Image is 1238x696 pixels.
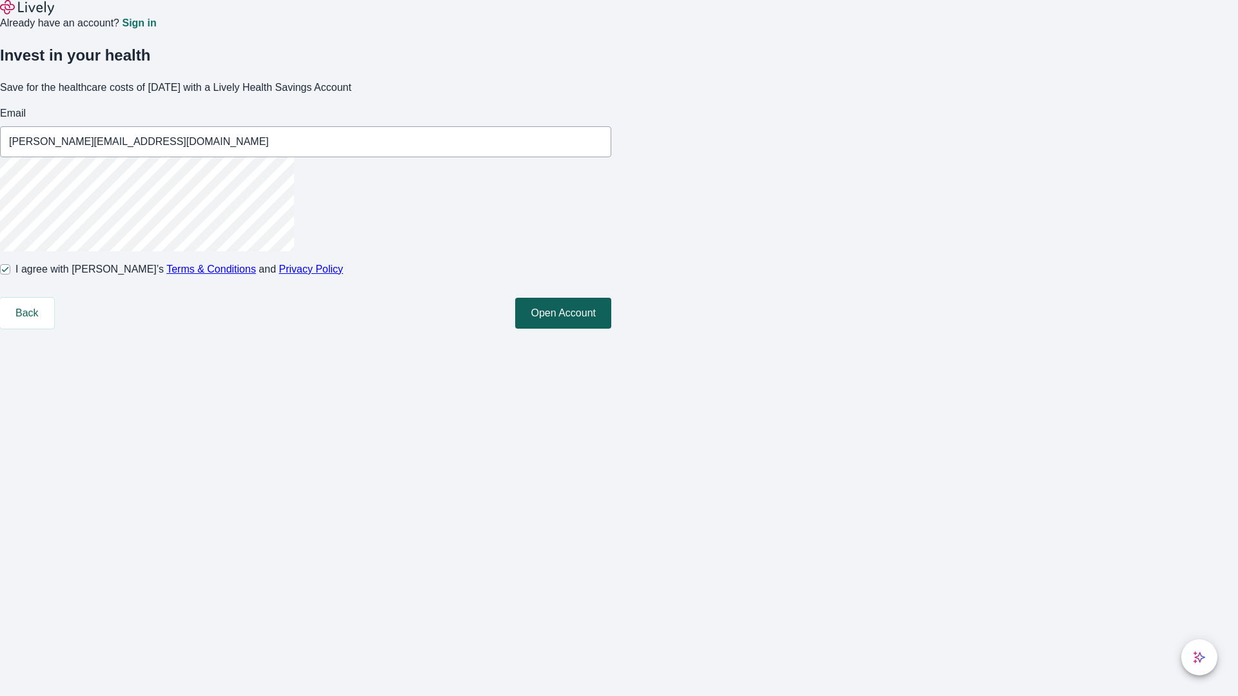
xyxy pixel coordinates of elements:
[15,262,343,277] span: I agree with [PERSON_NAME]’s and
[1193,651,1206,664] svg: Lively AI Assistant
[279,264,344,275] a: Privacy Policy
[122,18,156,28] a: Sign in
[166,264,256,275] a: Terms & Conditions
[1181,639,1217,675] button: chat
[515,298,611,329] button: Open Account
